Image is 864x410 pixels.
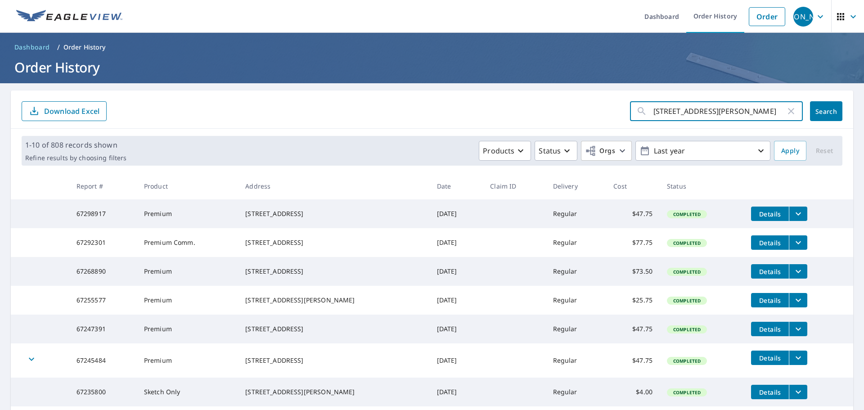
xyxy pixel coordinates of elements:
td: Premium [137,343,238,378]
td: Premium Comm. [137,228,238,257]
th: Delivery [546,173,607,199]
th: Cost [606,173,660,199]
button: filesDropdownBtn-67245484 [789,351,807,365]
td: 67268890 [69,257,137,286]
td: [DATE] [430,343,483,378]
button: Products [479,141,531,161]
button: filesDropdownBtn-67292301 [789,235,807,250]
td: $47.75 [606,315,660,343]
td: $47.75 [606,343,660,378]
span: Dashboard [14,43,50,52]
span: Completed [668,240,706,246]
th: Address [238,173,429,199]
span: Details [756,296,783,305]
td: 67235800 [69,378,137,406]
td: $25.75 [606,286,660,315]
button: Apply [774,141,806,161]
td: [DATE] [430,286,483,315]
a: Dashboard [11,40,54,54]
td: $77.75 [606,228,660,257]
span: Completed [668,269,706,275]
div: [STREET_ADDRESS] [245,238,422,247]
div: [STREET_ADDRESS] [245,209,422,218]
button: detailsBtn-67298917 [751,207,789,221]
span: Completed [668,211,706,217]
h1: Order History [11,58,853,77]
th: Claim ID [483,173,545,199]
div: [STREET_ADDRESS] [245,324,422,333]
span: Completed [668,358,706,364]
div: [PERSON_NAME] [793,7,813,27]
td: [DATE] [430,315,483,343]
td: Regular [546,199,607,228]
td: [DATE] [430,199,483,228]
td: [DATE] [430,228,483,257]
td: Sketch Only [137,378,238,406]
p: Products [483,145,514,156]
p: Status [539,145,561,156]
span: Details [756,267,783,276]
span: Orgs [585,145,615,157]
button: Status [535,141,577,161]
input: Address, Report #, Claim ID, etc. [653,99,786,124]
td: [DATE] [430,378,483,406]
a: Order [749,7,785,26]
p: Download Excel [44,106,99,116]
p: Last year [650,143,756,159]
div: [STREET_ADDRESS] [245,356,422,365]
span: Details [756,354,783,362]
td: 67247391 [69,315,137,343]
button: filesDropdownBtn-67298917 [789,207,807,221]
button: filesDropdownBtn-67255577 [789,293,807,307]
button: Last year [635,141,770,161]
td: Regular [546,315,607,343]
td: $4.00 [606,378,660,406]
button: filesDropdownBtn-67268890 [789,264,807,279]
th: Date [430,173,483,199]
td: Premium [137,315,238,343]
td: [DATE] [430,257,483,286]
button: Download Excel [22,101,107,121]
td: Regular [546,343,607,378]
li: / [57,42,60,53]
div: [STREET_ADDRESS][PERSON_NAME] [245,387,422,396]
span: Details [756,388,783,396]
button: detailsBtn-67292301 [751,235,789,250]
td: Regular [546,228,607,257]
td: Regular [546,257,607,286]
button: detailsBtn-67245484 [751,351,789,365]
p: Refine results by choosing filters [25,154,126,162]
td: Regular [546,286,607,315]
td: 67298917 [69,199,137,228]
span: Completed [668,326,706,333]
td: Premium [137,199,238,228]
th: Status [660,173,744,199]
button: Orgs [581,141,632,161]
button: Search [810,101,842,121]
td: 67245484 [69,343,137,378]
td: Premium [137,286,238,315]
div: [STREET_ADDRESS] [245,267,422,276]
p: 1-10 of 808 records shown [25,140,126,150]
p: Order History [63,43,106,52]
span: Completed [668,389,706,396]
button: detailsBtn-67255577 [751,293,789,307]
span: Completed [668,297,706,304]
td: Premium [137,257,238,286]
td: Regular [546,378,607,406]
button: filesDropdownBtn-67235800 [789,385,807,399]
td: 67255577 [69,286,137,315]
button: detailsBtn-67247391 [751,322,789,336]
span: Details [756,325,783,333]
button: filesDropdownBtn-67247391 [789,322,807,336]
span: Details [756,239,783,247]
td: $47.75 [606,199,660,228]
th: Product [137,173,238,199]
td: $73.50 [606,257,660,286]
div: [STREET_ADDRESS][PERSON_NAME] [245,296,422,305]
span: Details [756,210,783,218]
span: Search [817,107,835,116]
td: 67292301 [69,228,137,257]
button: detailsBtn-67268890 [751,264,789,279]
nav: breadcrumb [11,40,853,54]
